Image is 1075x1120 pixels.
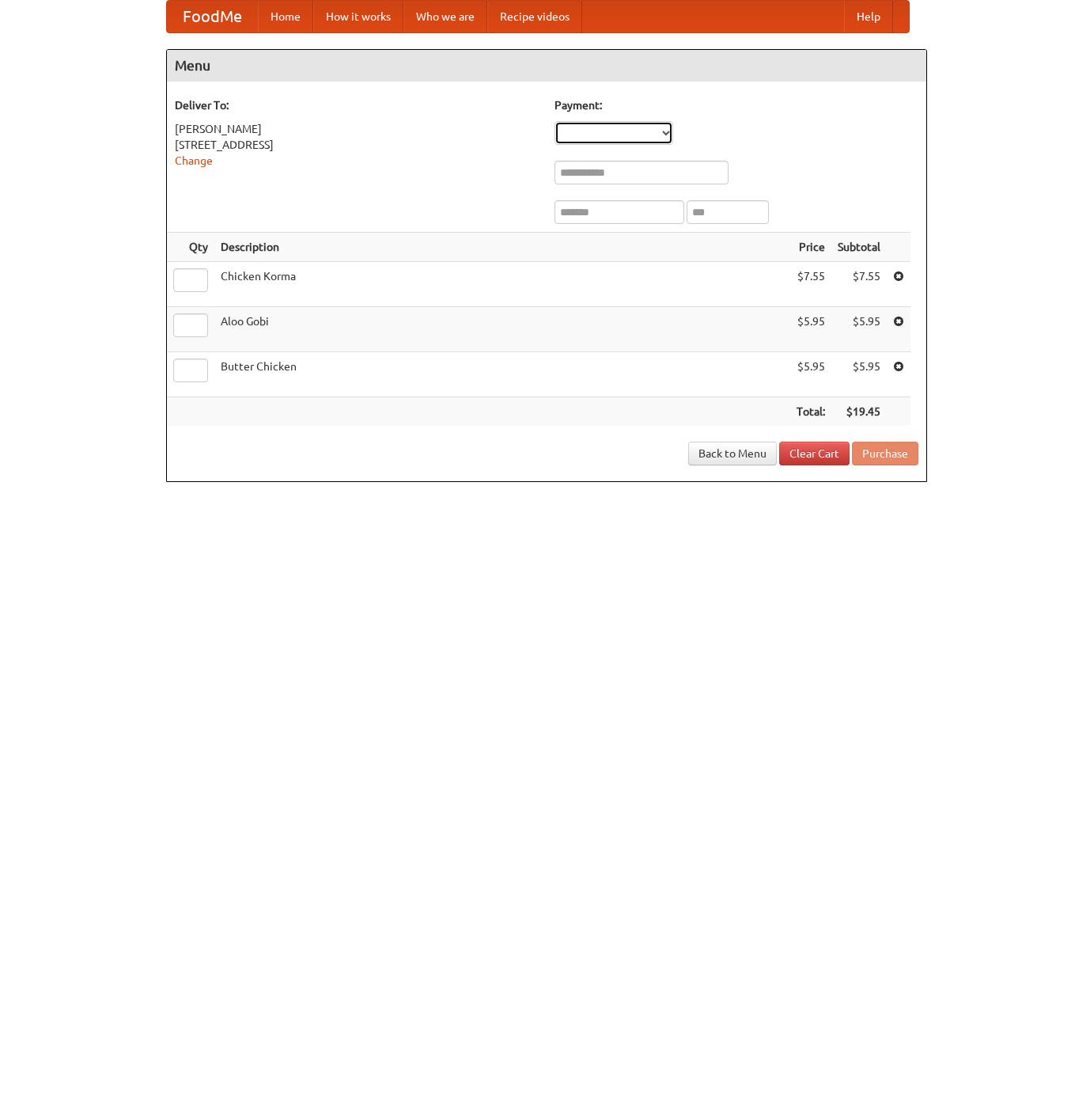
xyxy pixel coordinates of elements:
td: Chicken Korma [214,262,790,307]
th: Price [790,233,831,262]
div: [STREET_ADDRESS] [175,137,539,153]
td: $7.55 [831,262,887,307]
a: FoodMe [167,1,258,32]
td: $5.95 [790,352,831,397]
a: Back to Menu [688,442,777,465]
td: Aloo Gobi [214,307,790,352]
a: Who we are [403,1,487,32]
td: Butter Chicken [214,352,790,397]
th: Description [214,233,790,262]
h5: Payment: [555,97,918,113]
th: Subtotal [831,233,887,262]
th: Qty [167,233,214,262]
td: $5.95 [831,352,887,397]
a: Help [844,1,893,32]
th: Total: [790,397,831,427]
a: How it works [313,1,403,32]
th: $19.45 [831,397,887,427]
td: $7.55 [790,262,831,307]
div: [PERSON_NAME] [175,121,539,137]
button: Purchase [852,442,918,465]
a: Recipe videos [487,1,582,32]
a: Home [258,1,313,32]
h5: Deliver To: [175,97,539,113]
a: Clear Cart [779,442,850,465]
td: $5.95 [790,307,831,352]
h4: Menu [167,50,926,82]
td: $5.95 [831,307,887,352]
a: Change [175,154,213,167]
